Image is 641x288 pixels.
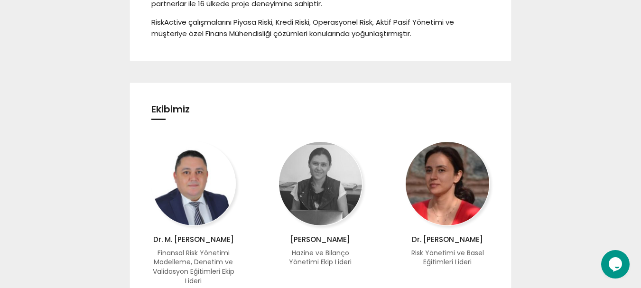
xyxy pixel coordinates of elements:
[405,234,490,245] p: Dr. [PERSON_NAME]
[411,248,484,267] span: Risk Yönetimi ve Basel Eğitimleri Lideri
[151,104,490,120] h3: Ekibimiz
[151,17,490,39] p: RiskActive çalışmalarını Piyasa Riski, Kredi Riski, Operasyonel Risk, Aktif Pasif Yönetimi ve müş...
[151,234,236,245] p: Dr. M. [PERSON_NAME]
[279,234,363,245] p: [PERSON_NAME]
[153,248,234,286] span: Finansal Risk Yönetimi Modelleme, Denetim ve Validasyon Eğitimleri Ekip Lideri
[601,250,632,279] iframe: chat widget
[289,248,352,267] span: Hazine ve Bilanço Yönetimi Ekip Lideri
